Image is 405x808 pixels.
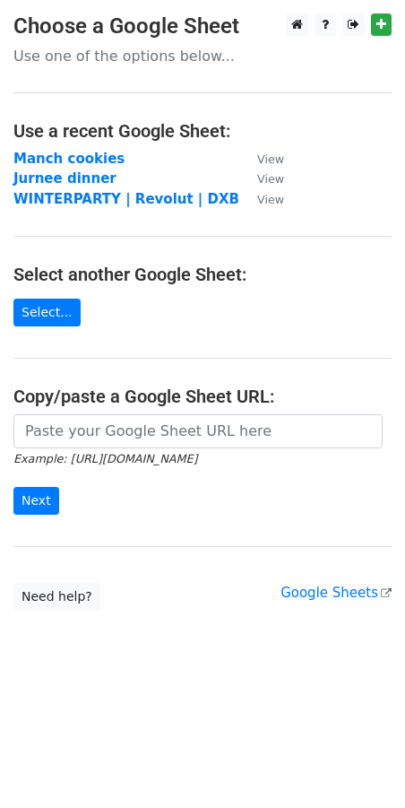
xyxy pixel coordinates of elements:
input: Paste your Google Sheet URL here [13,414,383,448]
a: Google Sheets [280,585,392,601]
a: WINTERPARTY | Revolut | DXB [13,191,239,207]
a: Jurnee dinner [13,170,116,187]
a: View [239,151,284,167]
a: View [239,170,284,187]
a: Select... [13,299,81,326]
h4: Use a recent Google Sheet: [13,120,392,142]
a: Need help? [13,583,100,611]
small: Example: [URL][DOMAIN_NAME] [13,452,197,465]
h4: Select another Google Sheet: [13,264,392,285]
p: Use one of the options below... [13,47,392,65]
h4: Copy/paste a Google Sheet URL: [13,386,392,407]
input: Next [13,487,59,515]
a: Manch cookies [13,151,125,167]
h3: Choose a Google Sheet [13,13,392,39]
a: View [239,191,284,207]
small: View [257,152,284,166]
small: View [257,193,284,206]
small: View [257,172,284,186]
